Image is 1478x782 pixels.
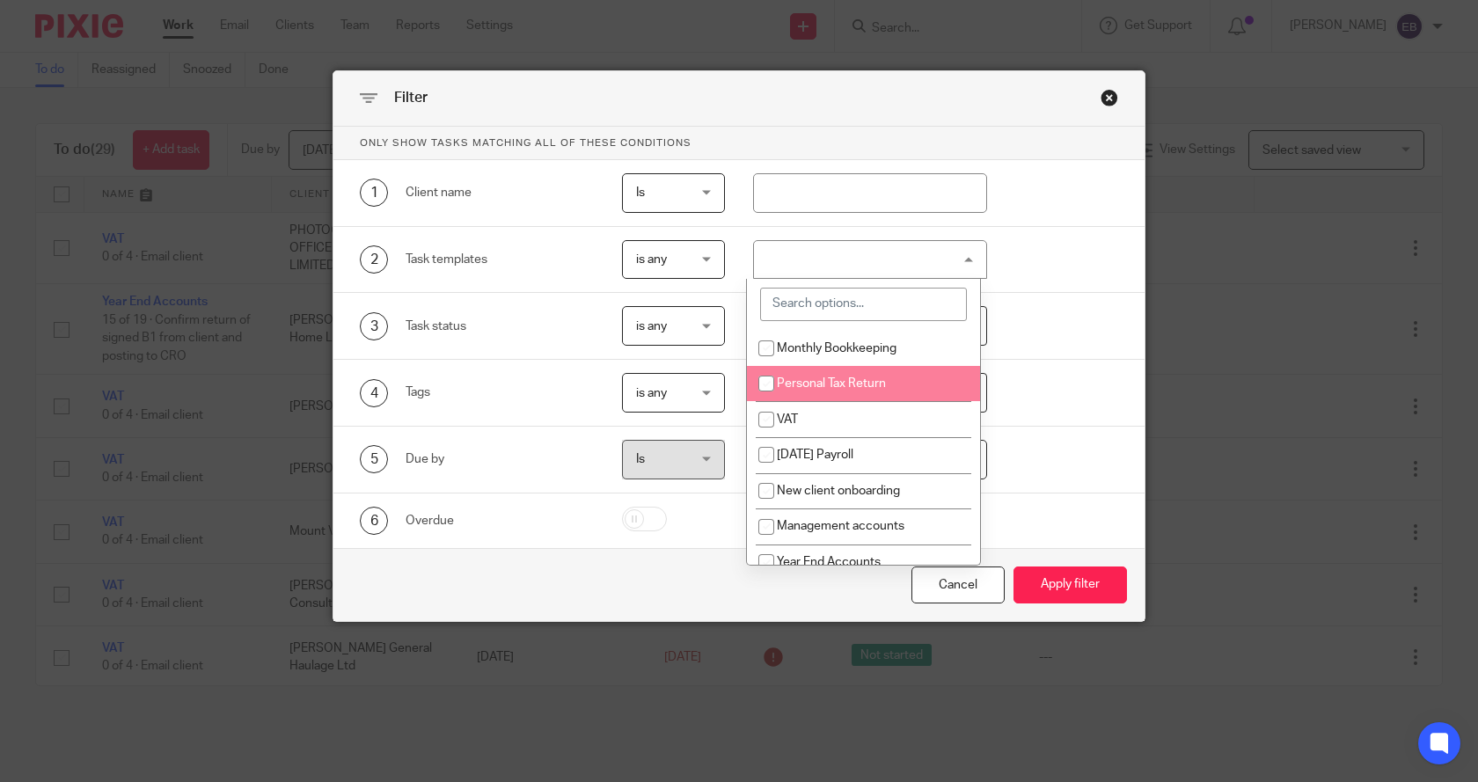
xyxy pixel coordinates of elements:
[777,556,881,568] span: Year End Accounts
[636,387,667,399] span: is any
[777,449,853,461] span: [DATE] Payroll
[360,179,388,207] div: 1
[636,253,667,266] span: is any
[360,507,388,535] div: 6
[1101,89,1118,106] div: Close this dialog window
[360,312,388,340] div: 3
[760,288,967,321] input: Search options...
[394,91,428,105] span: Filter
[360,245,388,274] div: 2
[406,450,595,468] div: Due by
[777,377,886,390] span: Personal Tax Return
[406,318,595,335] div: Task status
[636,320,667,333] span: is any
[333,127,1145,160] p: Only show tasks matching all of these conditions
[406,251,595,268] div: Task templates
[360,445,388,473] div: 5
[406,384,595,401] div: Tags
[777,485,900,497] span: New client onboarding
[636,453,645,465] span: Is
[777,413,798,426] span: VAT
[406,184,595,201] div: Client name
[777,342,896,354] span: Monthly Bookkeeping
[911,566,1005,604] div: Close this dialog window
[636,186,645,199] span: Is
[1013,566,1127,604] button: Apply filter
[360,379,388,407] div: 4
[777,520,904,532] span: Management accounts
[406,512,595,530] div: Overdue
